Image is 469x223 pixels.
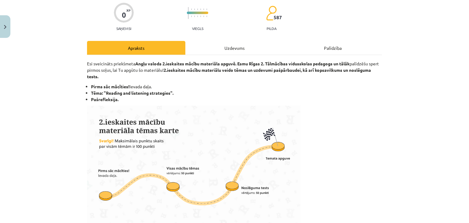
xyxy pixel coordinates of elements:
[91,84,129,89] b: Pirms sāc mācīties!
[87,60,382,80] p: Esi sveicināts priekšmeta palīdzēšu spert pirmos soļus, lai Tu apgūtu šo materiālu!
[87,41,185,55] div: Apraksts
[200,9,201,10] img: icon-short-line-57e1e144782c952c97e751825c79c345078a6d821885a25fce030b3d8c18986b.svg
[4,25,6,29] img: icon-close-lesson-0947bae3869378f0d4975bcd49f059093ad1ed9edebbc8119c70593378902aed.svg
[197,9,198,10] img: icon-short-line-57e1e144782c952c97e751825c79c345078a6d821885a25fce030b3d8c18986b.svg
[200,16,201,17] img: icon-short-line-57e1e144782c952c97e751825c79c345078a6d821885a25fce030b3d8c18986b.svg
[192,26,203,31] p: Viegls
[267,26,276,31] p: pilda
[203,9,204,10] img: icon-short-line-57e1e144782c952c97e751825c79c345078a6d821885a25fce030b3d8c18986b.svg
[126,9,130,12] span: XP
[191,9,192,10] img: icon-short-line-57e1e144782c952c97e751825c79c345078a6d821885a25fce030b3d8c18986b.svg
[135,61,350,66] strong: Angļu valoda 2.ieskaites mācību materiāla apguvē. Esmu Rīgas 2. Tālmācības vidusskolas pedagogs ...
[266,5,277,21] img: students-c634bb4e5e11cddfef0936a35e636f08e4e9abd3cc4e673bd6f9a4125e45ecb1.svg
[185,41,284,55] div: Uzdevums
[91,97,118,102] b: Pašrefleksija.
[114,26,134,31] p: Saņemsi
[188,7,189,19] img: icon-long-line-d9ea69661e0d244f92f715978eff75569469978d946b2353a9bb055b3ed8787d.svg
[194,9,195,10] img: icon-short-line-57e1e144782c952c97e751825c79c345078a6d821885a25fce030b3d8c18986b.svg
[284,41,382,55] div: Palīdzība
[91,83,382,90] li: Ievada daļa.
[203,16,204,17] img: icon-short-line-57e1e144782c952c97e751825c79c345078a6d821885a25fce030b3d8c18986b.svg
[191,16,192,17] img: icon-short-line-57e1e144782c952c97e751825c79c345078a6d821885a25fce030b3d8c18986b.svg
[194,16,195,17] img: icon-short-line-57e1e144782c952c97e751825c79c345078a6d821885a25fce030b3d8c18986b.svg
[87,67,371,79] strong: 2.ieskaites mācību materiālu veido tēmas un uzdevumi pašpārbaudei, kā arī kopsavilkums un noslēgu...
[274,15,282,20] span: 587
[122,11,126,19] div: 0
[197,16,198,17] img: icon-short-line-57e1e144782c952c97e751825c79c345078a6d821885a25fce030b3d8c18986b.svg
[91,90,173,96] strong: Tēma: "Reading and listening strategies".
